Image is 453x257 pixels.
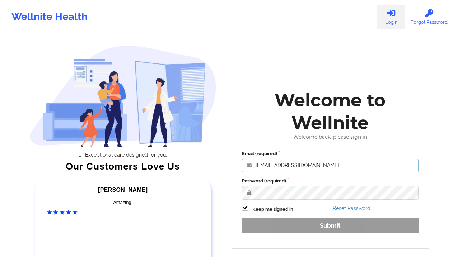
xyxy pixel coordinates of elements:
label: Keep me signed in [252,206,293,213]
div: Amazing! [47,199,199,206]
div: Welcome to Wellnite [237,89,424,134]
img: wellnite-auth-hero_200.c722682e.png [29,45,217,147]
label: Password (required) [242,177,419,185]
a: Forgot Password [405,5,453,29]
li: Exceptional care designed for you. [36,152,216,158]
a: Reset Password [333,205,370,211]
div: Our Customers Love Us [29,163,217,170]
label: Email (required) [242,150,419,157]
div: Welcome back, please sign in [237,134,424,140]
input: Email address [242,159,419,172]
a: Login [377,5,405,29]
span: [PERSON_NAME] [98,187,148,193]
